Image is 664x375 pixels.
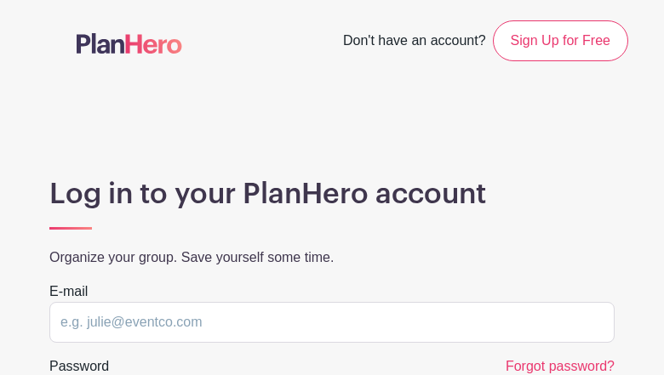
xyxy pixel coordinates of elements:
p: Organize your group. Save yourself some time. [49,247,615,268]
span: Don't have an account? [343,24,486,61]
h1: Log in to your PlanHero account [49,177,615,211]
a: Forgot password? [506,359,615,373]
img: logo-507f7623f17ff9eddc593b1ce0a138ce2505c220e1c5a4e2b4648c50719b7d32.svg [77,33,182,54]
label: E-mail [49,281,88,302]
a: Sign Up for Free [493,20,628,61]
input: e.g. julie@eventco.com [49,302,615,343]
